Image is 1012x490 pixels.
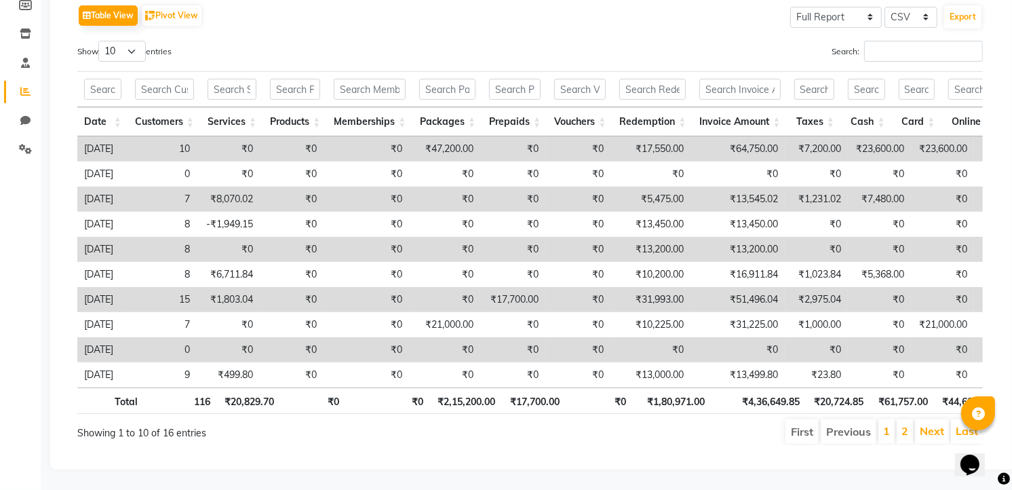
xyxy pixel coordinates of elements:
[260,212,324,237] td: ₹0
[430,388,502,414] th: ₹2,15,200.00
[690,212,785,237] td: ₹13,450.00
[124,136,197,162] td: 10
[911,136,974,162] td: ₹23,600.00
[260,187,324,212] td: ₹0
[848,287,911,312] td: ₹0
[324,187,409,212] td: ₹0
[197,136,260,162] td: ₹0
[785,237,848,262] td: ₹0
[79,5,138,26] button: Table View
[911,312,974,337] td: ₹21,000.00
[197,312,260,337] td: ₹0
[409,337,480,362] td: ₹0
[545,362,610,388] td: ₹0
[848,136,911,162] td: ₹23,600.00
[693,107,787,136] th: Invoice Amount: activate to sort column ascending
[785,287,848,312] td: ₹2,975.04
[690,362,785,388] td: ₹13,499.80
[941,107,998,136] th: Online: activate to sort column ascending
[911,287,974,312] td: ₹0
[806,388,870,414] th: ₹20,724.85
[785,262,848,287] td: ₹1,023.84
[901,424,908,438] a: 2
[270,79,320,100] input: Search Products
[480,337,545,362] td: ₹0
[848,187,911,212] td: ₹7,480.00
[409,312,480,337] td: ₹21,000.00
[480,136,545,162] td: ₹0
[480,287,545,312] td: ₹17,700.00
[489,79,541,100] input: Search Prepaids
[787,107,841,136] th: Taxes: activate to sort column ascending
[77,212,124,237] td: [DATE]
[142,5,201,26] button: Pivot View
[690,136,785,162] td: ₹64,750.00
[77,162,124,187] td: [DATE]
[911,262,974,287] td: ₹0
[948,79,992,100] input: Search Online
[124,187,197,212] td: 7
[124,287,197,312] td: 15
[545,212,610,237] td: ₹0
[545,312,610,337] td: ₹0
[324,212,409,237] td: ₹0
[892,107,942,136] th: Card: activate to sort column ascending
[785,337,848,362] td: ₹0
[545,136,610,162] td: ₹0
[260,237,324,262] td: ₹0
[944,5,981,29] button: Export
[409,362,480,388] td: ₹0
[911,162,974,187] td: ₹0
[610,162,690,187] td: ₹0
[566,388,632,414] th: ₹0
[145,11,155,21] img: pivot.png
[260,337,324,362] td: ₹0
[935,388,998,414] th: ₹44,600.00
[77,312,124,337] td: [DATE]
[545,287,610,312] td: ₹0
[785,136,848,162] td: ₹7,200.00
[324,162,409,187] td: ₹0
[690,262,785,287] td: ₹16,911.84
[690,287,785,312] td: ₹51,496.04
[712,388,807,414] th: ₹4,36,649.85
[327,107,412,136] th: Memberships: activate to sort column ascending
[324,262,409,287] td: ₹0
[260,162,324,187] td: ₹0
[899,79,935,100] input: Search Card
[785,362,848,388] td: ₹23.80
[98,41,146,62] select: Showentries
[610,312,690,337] td: ₹10,225.00
[480,362,545,388] td: ₹0
[324,237,409,262] td: ₹0
[260,287,324,312] td: ₹0
[480,187,545,212] td: ₹0
[480,312,545,337] td: ₹0
[848,262,911,287] td: ₹5,368.00
[197,362,260,388] td: ₹499.80
[77,136,124,162] td: [DATE]
[554,79,606,100] input: Search Vouchers
[545,187,610,212] td: ₹0
[324,337,409,362] td: ₹0
[409,262,480,287] td: ₹0
[124,262,197,287] td: 8
[208,79,256,100] input: Search Services
[409,212,480,237] td: ₹0
[545,162,610,187] td: ₹0
[690,162,785,187] td: ₹0
[346,388,431,414] th: ₹0
[84,79,121,100] input: Search Date
[848,337,911,362] td: ₹0
[124,162,197,187] td: 0
[197,262,260,287] td: ₹6,711.84
[610,187,690,212] td: ₹5,475.00
[334,79,406,100] input: Search Memberships
[77,237,124,262] td: [DATE]
[77,107,128,136] th: Date: activate to sort column ascending
[197,212,260,237] td: -₹1,949.15
[197,237,260,262] td: ₹0
[124,337,197,362] td: 0
[260,136,324,162] td: ₹0
[124,237,197,262] td: 8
